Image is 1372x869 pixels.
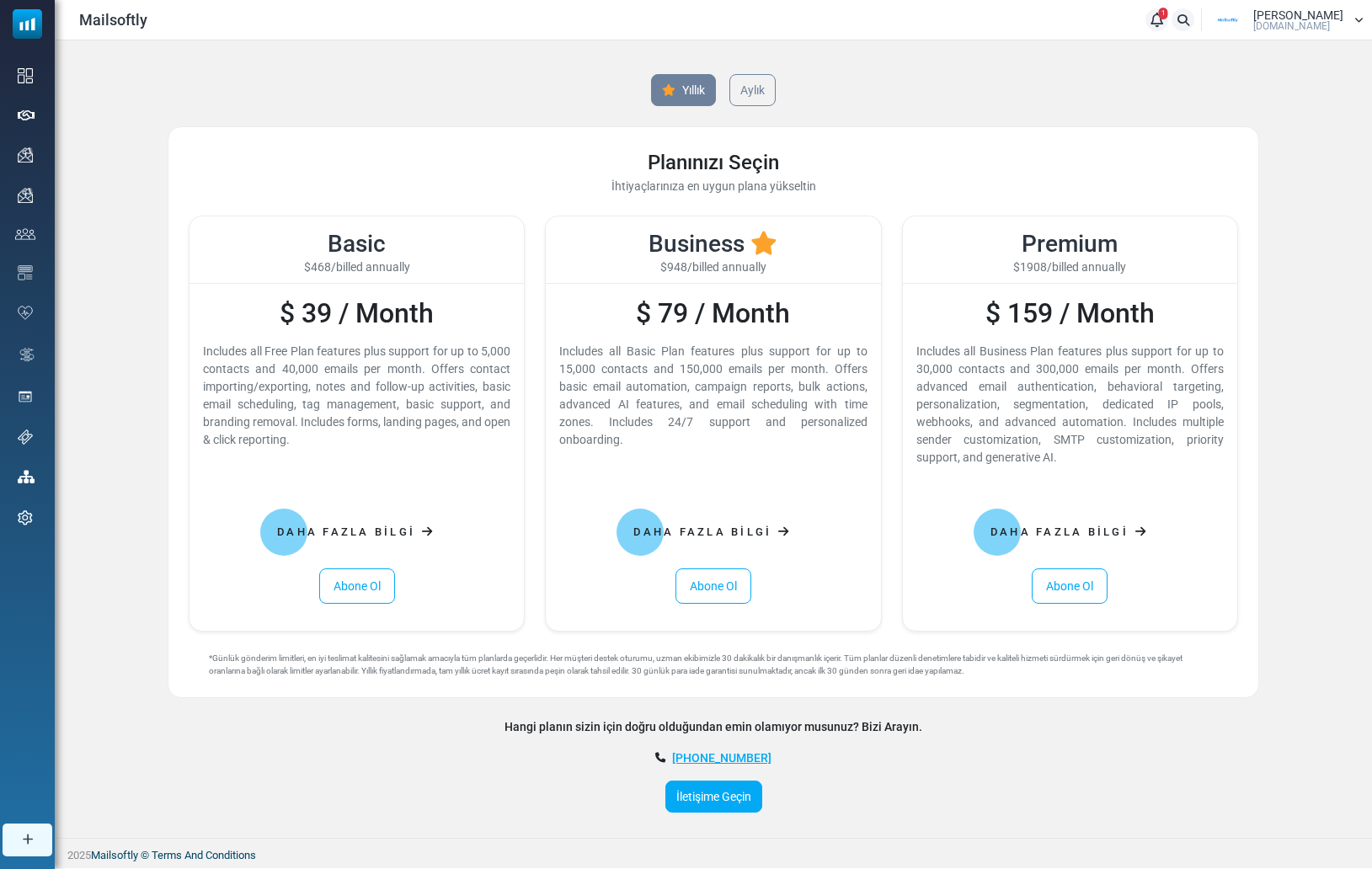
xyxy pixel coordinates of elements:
span: Daha Fazla Bilgi [277,525,415,538]
div: *Günlük gönderim limitleri, en iyi teslimat kalitesini sağlamak amacıyla tüm planlarda geçerlidir... [189,652,1238,677]
a: [PHONE_NUMBER] [672,751,771,765]
span: $468/billed annually [304,260,410,274]
a: User Logo [PERSON_NAME] [DOMAIN_NAME] [1207,8,1364,33]
img: settings-icon.svg [18,510,33,525]
h2: $ 79 / Month [559,297,867,329]
span: [DOMAIN_NAME] [1253,21,1330,31]
img: landing_pages.svg [18,389,33,404]
a: Daha Fazla Bilgi [617,509,809,555]
a: Aylık [729,74,776,106]
div: Hangi planın sizin için doğru olduğundan emin olamıyor musunuz? Bizi Arayın. [168,718,1259,736]
a: 1 [1145,8,1168,31]
div: İhtiyaçlarınıza en uygun plana yükseltin [189,178,1238,195]
div: Planınızı Seçin [189,147,1238,178]
a: Terms And Conditions [152,849,256,861]
footer: 2025 [55,838,1372,868]
img: support-icon.svg [18,429,33,445]
span: Mailsoftly [79,8,147,31]
img: contacts-icon.svg [15,228,35,240]
img: workflow.svg [18,345,36,365]
div: Includes all Business Plan features plus support for up to 30,000 contacts and 300,000 emails per... [916,343,1224,466]
span: Daha Fazla Bilgi [633,525,771,538]
h2: $ 39 / Month [203,297,510,329]
img: dashboard-icon.svg [18,68,33,83]
span: [PERSON_NAME] [1253,9,1343,21]
a: Abone Ol [675,568,751,604]
img: mailsoftly_icon_blue_white.svg [13,9,42,39]
a: Abone Ol [319,568,395,604]
span: $1908/billed annually [1013,260,1126,274]
img: campaigns-icon.png [18,147,33,163]
span: translation missing: tr.layouts.footer.terms_and_conditions [152,849,256,861]
img: domain-health-icon.svg [18,306,33,319]
a: Mailsoftly © [91,849,149,861]
span: Premium [1022,230,1118,258]
div: Includes all Basic Plan features plus support for up to 15,000 contacts and 150,000 emails per mo... [559,343,867,449]
a: Yıllık [651,74,716,106]
img: campaigns-icon.png [18,188,33,203]
a: Daha Fazla Bilgi [974,509,1166,555]
span: Daha Fazla Bilgi [990,525,1129,538]
span: 1 [1159,8,1168,19]
a: Daha Fazla Bilgi [260,509,453,555]
img: email-templates-icon.svg [18,265,33,280]
img: User Logo [1207,8,1249,33]
span: Business [649,230,745,258]
a: Abone Ol [1032,568,1108,604]
div: Includes all Free Plan features plus support for up to 5,000 contacts and 40,000 emails per month... [203,343,510,449]
span: $948/billed annually [660,260,766,274]
span: Basic [328,230,386,258]
h2: $ 159 / Month [916,297,1224,329]
a: İletişime Geçin [665,781,762,813]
